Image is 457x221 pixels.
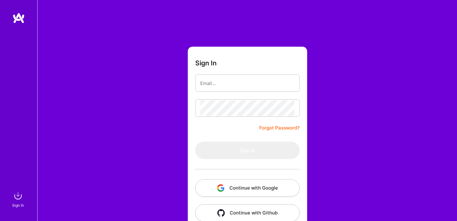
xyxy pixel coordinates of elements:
img: sign in [12,190,24,202]
a: Forgot Password? [259,124,300,132]
input: Email... [200,75,295,91]
img: icon [217,209,225,217]
img: icon [217,184,224,192]
button: Sign In [195,142,300,159]
a: sign inSign In [13,190,24,209]
div: Sign In [12,202,24,209]
h3: Sign In [195,59,217,67]
button: Continue with Google [195,179,300,197]
img: logo [12,12,25,24]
